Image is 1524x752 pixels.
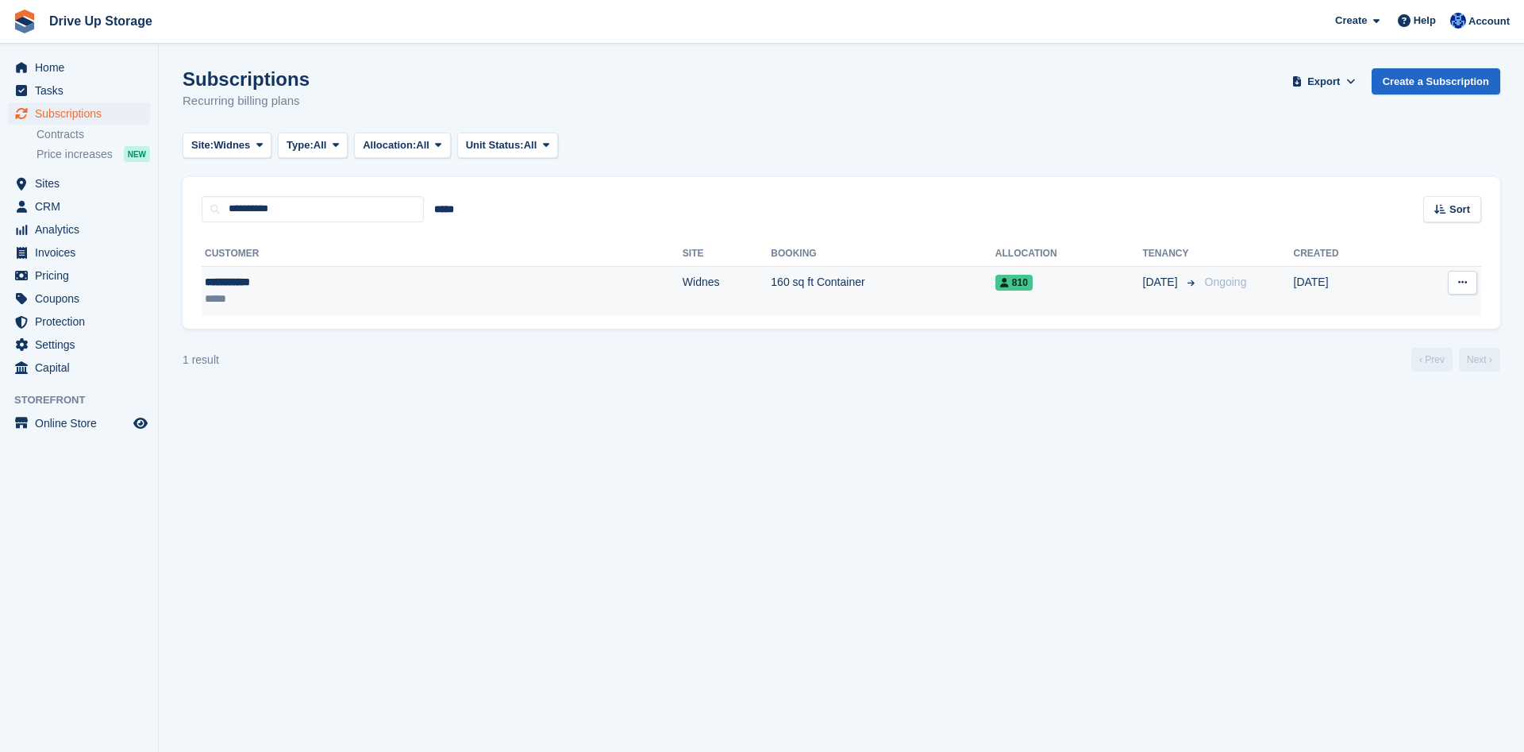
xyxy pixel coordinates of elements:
[287,137,314,153] span: Type:
[37,147,113,162] span: Price increases
[8,241,150,264] a: menu
[35,241,130,264] span: Invoices
[35,218,130,241] span: Analytics
[183,352,219,368] div: 1 result
[8,195,150,218] a: menu
[278,133,348,159] button: Type: All
[1468,13,1510,29] span: Account
[683,266,771,316] td: Widnes
[8,412,150,434] a: menu
[43,8,159,34] a: Drive Up Storage
[1459,348,1500,372] a: Next
[771,266,995,316] td: 160 sq ft Container
[35,264,130,287] span: Pricing
[1143,241,1199,267] th: Tenancy
[124,146,150,162] div: NEW
[37,127,150,142] a: Contracts
[1307,74,1340,90] span: Export
[214,137,250,153] span: Widnes
[202,241,683,267] th: Customer
[8,334,150,356] a: menu
[8,102,150,125] a: menu
[35,195,130,218] span: CRM
[314,137,327,153] span: All
[35,287,130,310] span: Coupons
[35,172,130,195] span: Sites
[8,218,150,241] a: menu
[1408,348,1503,372] nav: Page
[466,137,524,153] span: Unit Status:
[524,137,537,153] span: All
[1449,202,1470,218] span: Sort
[183,133,271,159] button: Site: Widnes
[1372,68,1500,94] a: Create a Subscription
[35,102,130,125] span: Subscriptions
[35,79,130,102] span: Tasks
[995,241,1143,267] th: Allocation
[995,275,1033,291] span: 810
[771,241,995,267] th: Booking
[1414,13,1436,29] span: Help
[1411,348,1453,372] a: Previous
[35,357,130,379] span: Capital
[8,310,150,333] a: menu
[8,264,150,287] a: menu
[1335,13,1367,29] span: Create
[8,56,150,79] a: menu
[183,92,310,110] p: Recurring billing plans
[457,133,558,159] button: Unit Status: All
[363,137,416,153] span: Allocation:
[1205,276,1247,288] span: Ongoing
[1143,274,1181,291] span: [DATE]
[183,68,310,90] h1: Subscriptions
[35,56,130,79] span: Home
[131,414,150,433] a: Preview store
[8,79,150,102] a: menu
[35,310,130,333] span: Protection
[1294,266,1402,316] td: [DATE]
[1294,241,1402,267] th: Created
[683,241,771,267] th: Site
[8,357,150,379] a: menu
[1450,13,1466,29] img: Widnes Team
[13,10,37,33] img: stora-icon-8386f47178a22dfd0bd8f6a31ec36ba5ce8667c1dd55bd0f319d3a0aa187defe.svg
[37,145,150,163] a: Price increases NEW
[35,334,130,356] span: Settings
[191,137,214,153] span: Site:
[8,287,150,310] a: menu
[14,392,158,408] span: Storefront
[8,172,150,195] a: menu
[35,412,130,434] span: Online Store
[416,137,429,153] span: All
[1289,68,1359,94] button: Export
[354,133,451,159] button: Allocation: All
